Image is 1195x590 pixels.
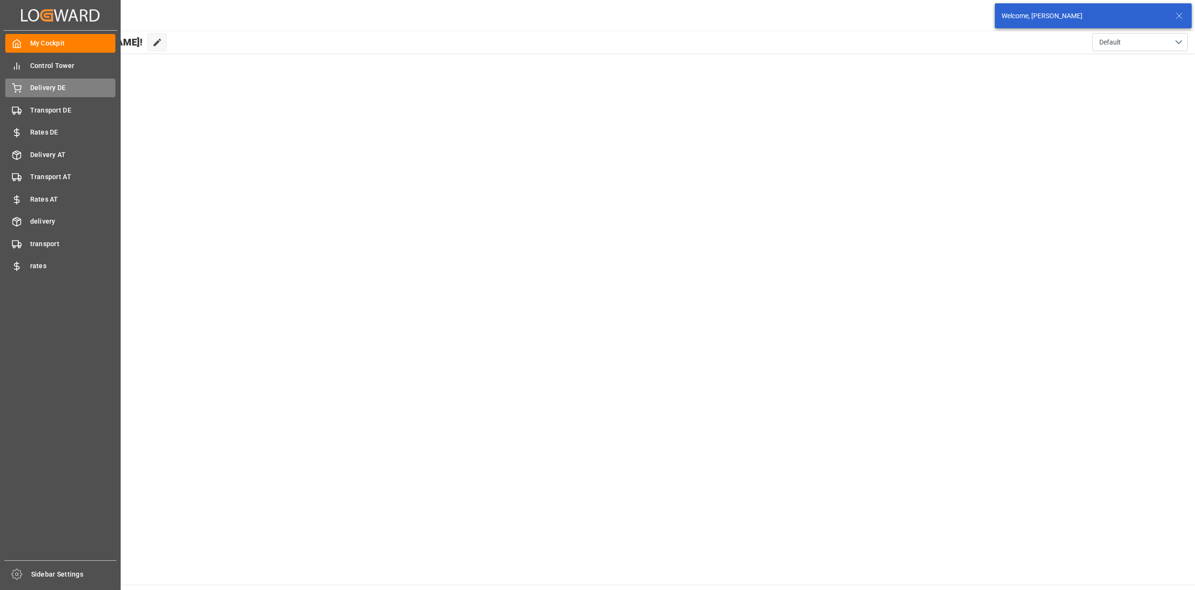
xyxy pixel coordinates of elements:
span: Delivery AT [30,150,116,160]
span: rates [30,261,116,271]
a: Delivery AT [5,145,115,164]
span: Default [1099,37,1121,47]
a: rates [5,257,115,275]
span: Transport AT [30,172,116,182]
div: Welcome, [PERSON_NAME] [1002,11,1166,21]
a: Rates AT [5,190,115,208]
a: Transport DE [5,101,115,119]
a: My Cockpit [5,34,115,53]
span: Rates DE [30,127,116,137]
a: Control Tower [5,56,115,75]
a: Delivery DE [5,79,115,97]
span: transport [30,239,116,249]
a: transport [5,234,115,253]
span: delivery [30,216,116,227]
span: Delivery DE [30,83,116,93]
span: Transport DE [30,105,116,115]
a: delivery [5,212,115,231]
span: Rates AT [30,194,116,204]
a: Transport AT [5,168,115,186]
span: Control Tower [30,61,116,71]
button: open menu [1092,33,1188,51]
a: Rates DE [5,123,115,142]
span: My Cockpit [30,38,116,48]
span: Sidebar Settings [31,569,117,579]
